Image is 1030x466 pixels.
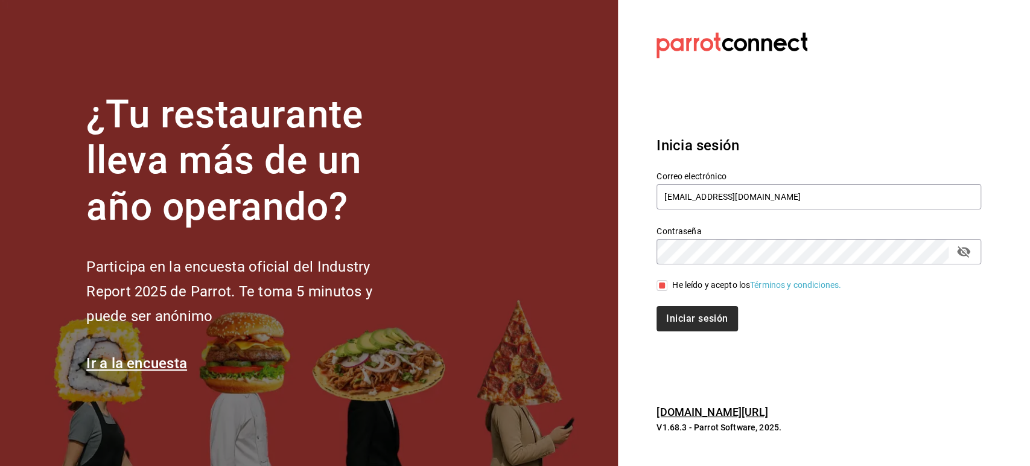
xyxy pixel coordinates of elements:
[656,421,981,433] p: V1.68.3 - Parrot Software, 2025.
[656,306,737,331] button: Iniciar sesión
[656,184,981,209] input: Ingresa tu correo electrónico
[656,171,981,180] label: Correo electrónico
[86,255,412,328] h2: Participa en la encuesta oficial del Industry Report 2025 de Parrot. Te toma 5 minutos y puede se...
[953,241,974,262] button: passwordField
[86,92,412,231] h1: ¿Tu restaurante lleva más de un año operando?
[656,135,981,156] h3: Inicia sesión
[672,279,841,292] div: He leído y acepto los
[750,280,841,290] a: Términos y condiciones.
[86,355,187,372] a: Ir a la encuesta
[656,406,768,418] a: [DOMAIN_NAME][URL]
[656,226,981,235] label: Contraseña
